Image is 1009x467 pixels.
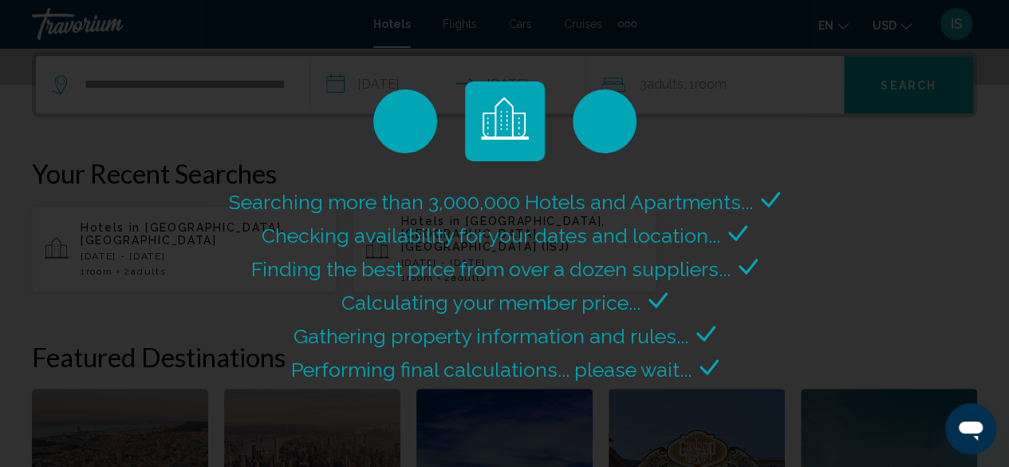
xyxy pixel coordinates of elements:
span: Performing final calculations... please wait... [291,358,692,382]
span: Searching more than 3,000,000 Hotels and Apartments... [229,190,753,214]
iframe: Button to launch messaging window [945,403,996,454]
span: Gathering property information and rules... [294,324,688,348]
span: Checking availability for your dates and location... [262,224,720,247]
span: Calculating your member price... [341,291,640,315]
span: Finding the best price from over a dozen suppliers... [251,257,731,281]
